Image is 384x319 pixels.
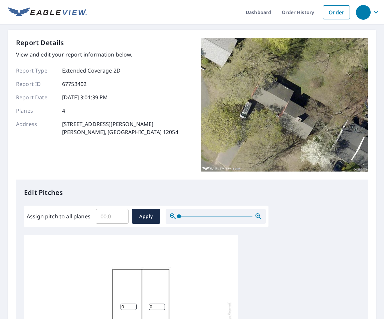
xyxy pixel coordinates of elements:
[62,67,121,75] p: Extended Coverage 2D
[96,207,129,226] input: 00.0
[201,38,368,172] img: Top image
[62,80,86,88] p: 67753402
[16,38,64,48] p: Report Details
[137,212,155,221] span: Apply
[8,7,87,17] img: EV Logo
[132,209,160,224] button: Apply
[16,120,56,136] p: Address
[24,188,360,198] p: Edit Pitches
[62,107,65,115] p: 4
[16,93,56,101] p: Report Date
[16,50,178,59] p: View and edit your report information below.
[323,5,350,19] a: Order
[16,67,56,75] p: Report Type
[62,120,178,136] p: [STREET_ADDRESS][PERSON_NAME] [PERSON_NAME], [GEOGRAPHIC_DATA] 12054
[16,107,56,115] p: Planes
[16,80,56,88] p: Report ID
[27,212,90,220] label: Assign pitch to all planes
[62,93,108,101] p: [DATE] 3:01:39 PM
